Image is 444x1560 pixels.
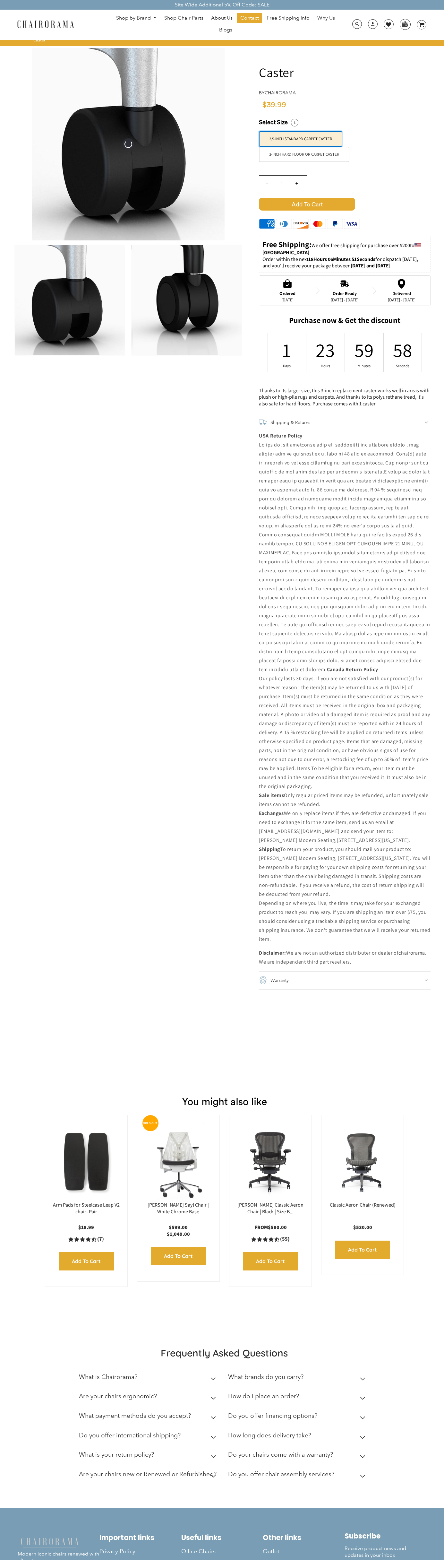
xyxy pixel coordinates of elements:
a: Arm Pads for Steelcase Leap V2 chair- Pair - chairorama Arm Pads for Steelcase Leap V2 chair- Pai... [52,1122,121,1202]
div: We are not an authorized distributer or dealer of . We are independent third part resellers. [259,431,431,966]
h2: Useful links [181,1533,263,1542]
h2: What is your return policy? [79,1451,154,1458]
div: 4.5 rating (55 votes) [236,1236,305,1243]
a: Shop Chair Parts [161,13,207,23]
div: [DATE] [279,297,295,302]
img: Classic Aeron Chair (Renewed) - chairorama [328,1122,397,1202]
nav: DesktopNavigation [105,13,346,37]
div: [DATE] - [DATE] [331,297,358,302]
input: Add to Cart [59,1252,114,1270]
a: Contact [237,13,262,23]
strong: [DATE] and [DATE] [351,262,390,269]
div: 58 [398,337,407,362]
div: 4.4 rating (7 votes) [52,1236,121,1243]
span: Shop Chair Parts [164,15,203,22]
img: Caster - chairorama [132,245,242,355]
a: Caster - chairorama [32,140,225,147]
p: Order within the next for dispatch [DATE], and you'll receive your package between [262,256,427,270]
a: Outlet [263,1546,345,1556]
img: Herman Miller Classic Aeron Chair | Black | Size B (Renewed) - chairorama [236,1122,305,1202]
h2: Purchase now & Get the discount [259,316,431,328]
h1: Caster [259,64,431,81]
input: Add to Cart [151,1247,206,1265]
div: Hours [321,363,330,368]
span: Contact [240,15,259,22]
span: Office Chairs [181,1548,216,1555]
p: From [236,1224,305,1231]
img: Arm Pads for Steelcase Leap V2 chair- Pair - chairorama [52,1122,121,1202]
span: Add to Cart [259,198,355,211]
summary: How long does delivery take? [228,1427,368,1447]
h2: How do I place an order? [228,1392,299,1400]
summary: Do you offer international shipping? [79,1427,219,1447]
b: Shipping [259,846,280,853]
i: Select a Size [291,119,298,126]
div: 59 [360,337,368,362]
label: 2.5-inch Standard Carpet Caster [259,131,342,147]
div: Seconds [398,363,407,368]
img: chairorama [13,19,78,30]
a: Classic Aeron Chair (Renewed) [330,1201,396,1208]
h2: What is Chairorama? [79,1373,137,1381]
span: (7) [97,1236,104,1243]
summary: How do I place an order? [228,1388,368,1408]
img: WhatsApp_Image_2024-07-12_at_16.23.01.webp [400,19,410,29]
h2: Are your chairs new or Renewed or Refurbished? [79,1470,217,1478]
span: $599.00 [169,1224,188,1231]
span: We offer free shipping for purchase over $200 [312,242,410,249]
input: Add to Cart [243,1252,298,1270]
a: Privacy Policy [99,1546,181,1556]
span: 18Hours 06Minutes 51Seconds [308,256,375,263]
summary: Are your chairs ergonomic? [79,1388,219,1408]
h1: You might also like [5,1088,444,1108]
h2: Important links [99,1533,181,1542]
span: $580.00 [268,1224,287,1231]
h2: Frequently Asked Questions [79,1347,370,1359]
img: guarantee.png [259,976,267,984]
h4: by [259,90,431,96]
summary: What payment methods do you accept? [79,1408,219,1427]
img: Caster - chairorama [15,245,125,355]
span: Select Size [259,119,288,126]
b: USA Return Policy [259,432,303,439]
p: Receive product news and updates in your inbox [345,1545,426,1559]
strong: [GEOGRAPHIC_DATA] [262,249,309,256]
summary: Are your chairs new or Renewed or Refurbished? [79,1466,219,1486]
b: Exchanges [259,810,284,817]
a: Free Shipping Info [263,13,313,23]
summary: Warranty [259,971,431,989]
a: [PERSON_NAME] Classic Aeron Chair | Black | Size B... [237,1201,303,1215]
h2: What brands do you carry? [228,1373,303,1381]
h2: Do you offer chair assembly services? [228,1470,334,1478]
a: Why Us [314,13,338,23]
b: Canada Return Policy [327,666,378,673]
div: Minutes [360,363,368,368]
a: chairorama [265,90,296,96]
input: - [259,176,275,191]
h2: Warranty [270,976,289,985]
span: Why Us [317,15,335,22]
summary: Do you offer financing options? [228,1408,368,1427]
span: About Us [211,15,233,22]
summary: Do you offer chair assembly services? [228,1466,368,1486]
label: 3-inch Hard Floor or Carpet Caster [259,147,349,162]
div: 23 [321,337,330,362]
span: $18.99 [78,1224,94,1231]
summary: Do your chairs come with a warranty? [228,1446,368,1466]
a: Blogs [216,25,235,35]
a: Classic Aeron Chair (Renewed) - chairorama Classic Aeron Chair (Renewed) - chairorama [328,1122,397,1202]
a: Arm Pads for Steelcase Leap V2 chair- Pair [53,1201,120,1215]
div: Delivered [388,291,415,296]
div: Ordered [279,291,295,296]
h2: What payment methods do you accept? [79,1412,191,1419]
span: $39.99 [262,101,286,109]
a: Shop by Brand [113,13,160,23]
div: Thanks to its larger size, this 3-inch replacement caster works well in areas with plush or high-... [259,387,431,407]
span: Outlet [263,1548,279,1555]
summary: What is your return policy? [79,1446,219,1466]
a: Herman Miller Classic Aeron Chair | Black | Size B (Renewed) - chairorama Herman Miller Classic A... [236,1122,305,1202]
span: $530.00 [353,1224,372,1231]
h2: Are your chairs ergonomic? [79,1392,157,1400]
div: Order Ready [331,291,358,296]
a: chairorama [398,949,425,956]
